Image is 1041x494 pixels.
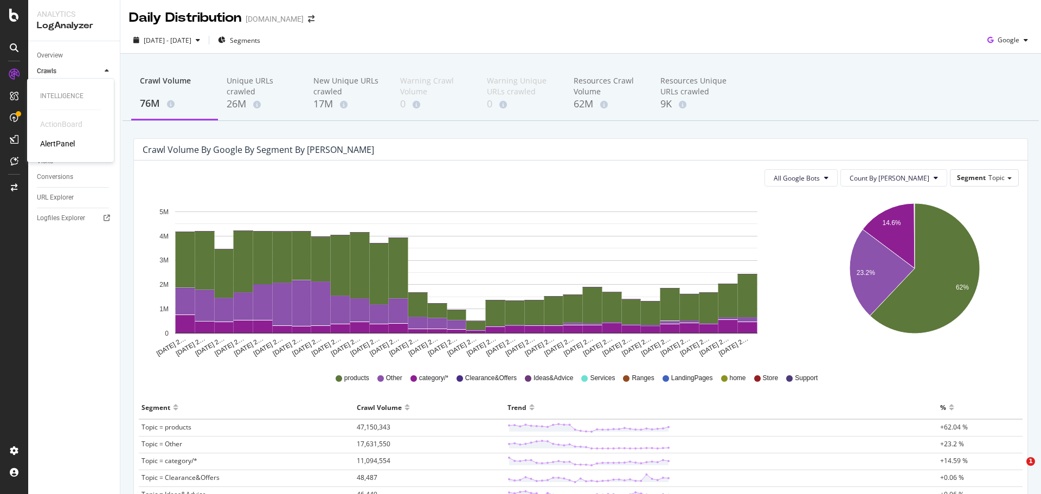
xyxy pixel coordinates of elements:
[850,174,929,183] span: Count By Day
[129,9,241,27] div: Daily Distribution
[357,399,402,416] div: Crawl Volume
[143,144,374,155] div: Crawl Volume by google by Segment by [PERSON_NAME]
[129,31,204,49] button: [DATE] - [DATE]
[308,15,314,23] div: arrow-right-arrow-left
[357,422,390,432] span: 47,150,343
[774,174,820,183] span: All Google Bots
[400,75,470,97] div: Warning Crawl Volume
[40,119,82,130] div: ActionBoard
[590,374,615,383] span: Services
[142,422,191,432] span: Topic = products
[37,192,74,203] div: URL Explorer
[40,138,75,149] a: AlertPanel
[357,439,390,448] span: 17,631,550
[400,97,470,111] div: 0
[344,374,369,383] span: products
[37,213,85,224] div: Logfiles Explorer
[37,192,112,203] a: URL Explorer
[882,219,901,227] text: 14.6%
[165,330,169,337] text: 0
[419,374,448,383] span: category/*
[140,75,209,96] div: Crawl Volume
[144,36,191,45] span: [DATE] - [DATE]
[140,97,209,111] div: 76M
[983,31,1032,49] button: Google
[313,75,383,97] div: New Unique URLs crawled
[214,31,265,49] button: Segments
[159,208,169,216] text: 5M
[955,284,968,291] text: 62%
[37,66,56,77] div: Crawls
[940,439,964,448] span: +23.2 %
[230,36,260,45] span: Segments
[940,399,946,416] div: %
[159,233,169,240] text: 4M
[534,374,573,383] span: Ideas&Advice
[37,171,112,183] a: Conversions
[574,97,643,111] div: 62M
[37,171,73,183] div: Conversions
[940,456,968,465] span: +14.59 %
[227,97,296,111] div: 26M
[465,374,517,383] span: Clearance&Offers
[37,20,111,32] div: LogAnalyzer
[763,374,779,383] span: Store
[574,75,643,97] div: Resources Crawl Volume
[37,50,112,61] a: Overview
[227,75,296,97] div: Unique URLs crawled
[940,422,968,432] span: +62.04 %
[159,281,169,288] text: 2M
[37,66,101,77] a: Crawls
[313,97,383,111] div: 17M
[1004,457,1030,483] iframe: Intercom live chat
[840,169,947,187] button: Count By [PERSON_NAME]
[37,9,111,20] div: Analytics
[1026,457,1035,466] span: 1
[357,456,390,465] span: 11,094,554
[386,374,402,383] span: Other
[37,50,63,61] div: Overview
[40,92,101,101] div: Intelligence
[660,97,730,111] div: 9K
[159,305,169,313] text: 1M
[988,173,1005,182] span: Topic
[957,173,986,182] span: Segment
[671,374,713,383] span: LandingPages
[795,374,818,383] span: Support
[660,75,730,97] div: Resources Unique URLs crawled
[812,195,1017,358] svg: A chart.
[940,473,964,482] span: +0.06 %
[487,75,556,97] div: Warning Unique URLs crawled
[37,213,112,224] a: Logfiles Explorer
[142,439,182,448] span: Topic = Other
[246,14,304,24] div: [DOMAIN_NAME]
[159,257,169,265] text: 3M
[507,399,526,416] div: Trend
[730,374,746,383] span: home
[142,456,197,465] span: Topic = category/*
[357,473,377,482] span: 48,487
[143,195,789,358] svg: A chart.
[764,169,838,187] button: All Google Bots
[487,97,556,111] div: 0
[998,35,1019,44] span: Google
[856,269,875,277] text: 23.2%
[632,374,654,383] span: Ranges
[142,399,170,416] div: Segment
[142,473,220,482] span: Topic = Clearance&Offers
